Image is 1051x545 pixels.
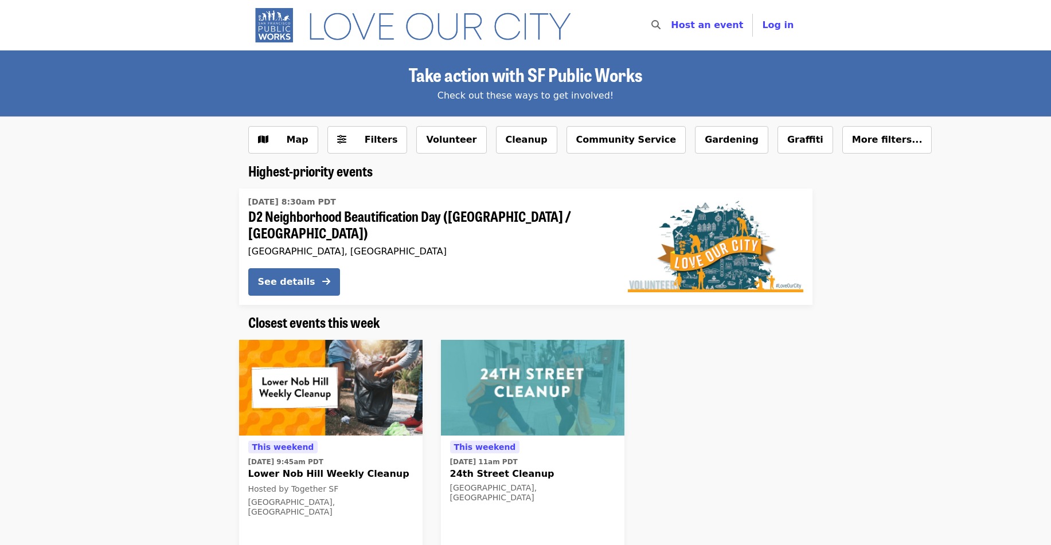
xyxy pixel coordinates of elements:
[258,275,315,289] div: See details
[842,126,932,154] button: More filters...
[248,126,318,154] button: Show map view
[248,497,413,517] div: [GEOGRAPHIC_DATA], [GEOGRAPHIC_DATA]
[365,134,398,145] span: Filters
[252,442,314,452] span: This weekend
[852,134,923,145] span: More filters...
[496,126,557,154] button: Cleanup
[651,19,661,30] i: search icon
[248,268,340,296] button: See details
[695,126,768,154] button: Gardening
[667,11,677,39] input: Search
[327,126,408,154] button: Filters (0 selected)
[248,467,413,481] span: Lower Nob Hill Weekly Cleanup
[258,134,268,145] i: map icon
[416,126,486,154] button: Volunteer
[337,134,346,145] i: sliders-h icon
[753,14,803,37] button: Log in
[248,196,336,208] time: [DATE] 8:30am PDT
[671,19,743,30] a: Host an event
[248,312,380,332] span: Closest events this week
[248,484,339,493] span: Hosted by Together SF
[248,314,380,331] a: Closest events this week
[450,483,615,503] div: [GEOGRAPHIC_DATA], [GEOGRAPHIC_DATA]
[248,89,803,103] div: Check out these ways to get involved!
[409,61,642,88] span: Take action with SF Public Works
[248,246,609,257] div: [GEOGRAPHIC_DATA], [GEOGRAPHIC_DATA]
[248,457,323,467] time: [DATE] 9:45am PDT
[248,208,609,241] span: D2 Neighborhood Beautification Day ([GEOGRAPHIC_DATA] / [GEOGRAPHIC_DATA])
[441,340,624,436] img: 24th Street Cleanup organized by SF Public Works
[239,340,423,436] img: Lower Nob Hill Weekly Cleanup organized by Together SF
[566,126,686,154] button: Community Service
[777,126,833,154] button: Graffiti
[762,19,794,30] span: Log in
[322,276,330,287] i: arrow-right icon
[248,7,588,44] img: SF Public Works - Home
[628,201,803,292] img: D2 Neighborhood Beautification Day (Russian Hill / Fillmore) organized by SF Public Works
[239,189,812,305] a: See details for "D2 Neighborhood Beautification Day (Russian Hill / Fillmore)"
[287,134,308,145] span: Map
[450,457,518,467] time: [DATE] 11am PDT
[239,314,812,331] div: Closest events this week
[248,160,373,181] span: Highest-priority events
[450,467,615,481] span: 24th Street Cleanup
[454,442,516,452] span: This weekend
